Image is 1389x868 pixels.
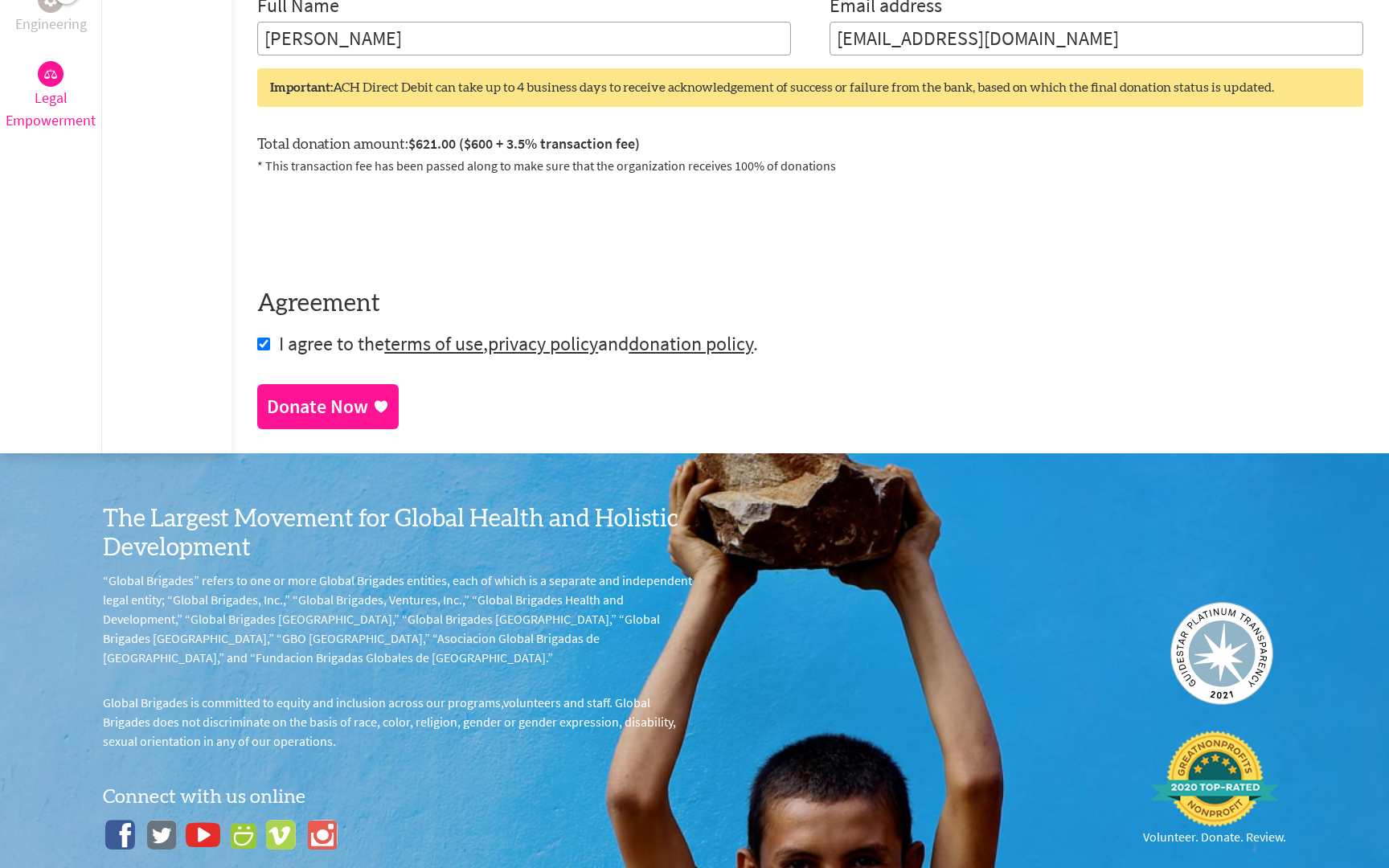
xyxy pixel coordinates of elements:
[257,384,399,429] a: Donate Now
[1143,731,1286,846] a: Volunteer. Donate. Review.
[44,69,57,79] img: Legal Empowerment
[103,693,694,751] p: Global Brigades is committed to equity and inclusion across our programs,volunteers and staff. Gl...
[408,134,640,153] span: $621.00 ($600 + 3.5% transaction fee)
[257,156,1363,175] p: * This transaction fee has been passed along to make sure that the organization receives 100% of ...
[1143,827,1286,846] p: Volunteer. Donate. Review.
[1150,731,1279,827] img: 2020 Top-rated nonprofits and charities
[257,68,1363,107] div: ACH Direct Debit can take up to 4 business days to receive acknowledgement of success or failure ...
[257,194,502,257] iframe: To enrich screen reader interactions, please activate Accessibility in Grammarly extension settings
[384,331,483,356] a: terms of use
[103,776,694,810] h4: Connect with us online
[270,81,333,94] strong: Important:
[3,87,98,132] p: Legal Empowerment
[1170,602,1273,705] img: Guidestar 2019
[257,22,791,55] input: Enter Full Name
[830,22,1363,55] input: Your Email
[103,505,694,563] h3: The Largest Movement for Global Health and Holistic Development
[488,331,598,356] a: privacy policy
[257,289,1363,318] h4: Agreement
[15,13,87,35] p: Engineering
[629,331,753,356] a: donation policy
[257,133,640,156] label: Total donation amount:
[231,823,256,849] img: icon_smugmug.c8a20fed67501a237c1af5c9f669a5c5.png
[3,61,98,132] a: Legal EmpowermentLegal Empowerment
[267,394,368,420] div: Donate Now
[103,571,694,667] p: “Global Brigades” refers to one or more Global Brigades entities, each of which is a separate and...
[38,61,64,87] div: Legal Empowerment
[279,331,758,356] span: I agree to the , and .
